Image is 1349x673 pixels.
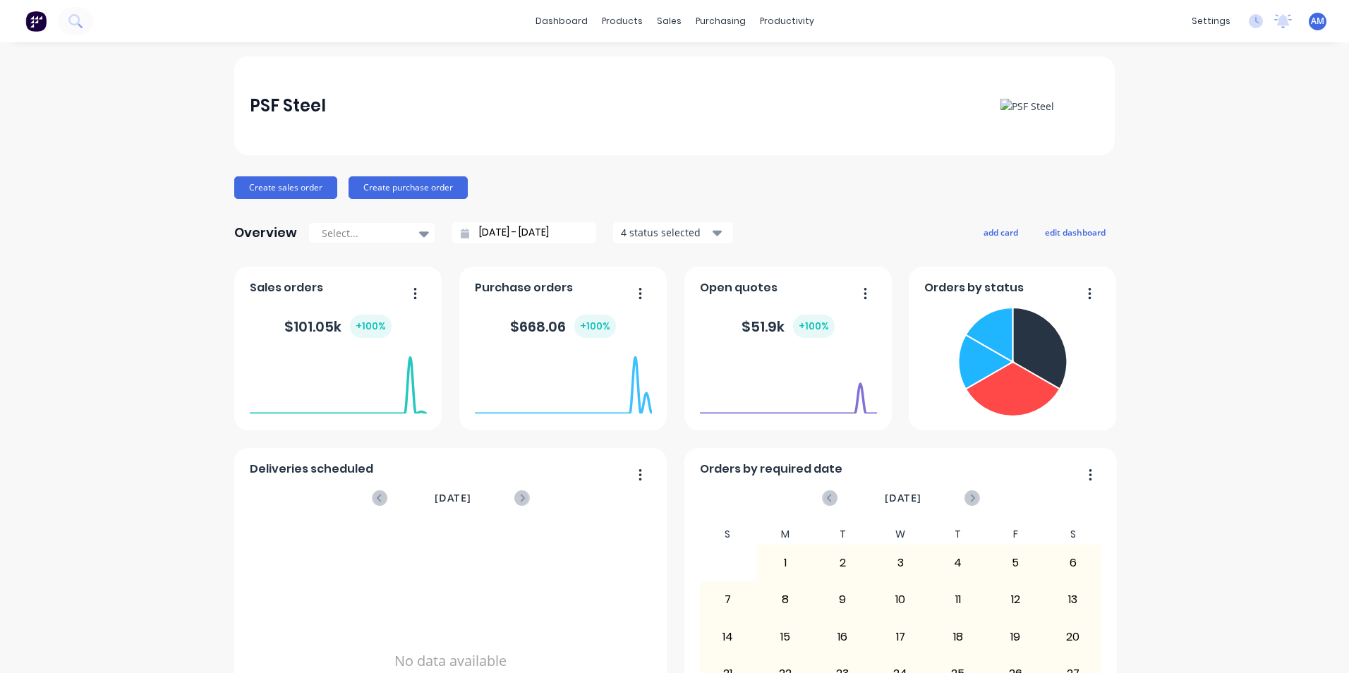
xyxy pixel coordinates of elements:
[234,219,297,247] div: Overview
[987,619,1043,655] div: 19
[475,279,573,296] span: Purchase orders
[987,582,1043,617] div: 12
[234,176,337,199] button: Create sales order
[574,315,616,338] div: + 100 %
[742,315,835,338] div: $ 51.9k
[986,524,1044,545] div: F
[924,279,1024,296] span: Orders by status
[1000,99,1054,114] img: PSF Steel
[815,545,871,581] div: 2
[815,582,871,617] div: 9
[757,545,813,581] div: 1
[872,619,928,655] div: 17
[349,176,468,199] button: Create purchase order
[595,11,650,32] div: products
[930,545,986,581] div: 4
[929,524,987,545] div: T
[250,279,323,296] span: Sales orders
[528,11,595,32] a: dashboard
[872,582,928,617] div: 10
[1044,524,1102,545] div: S
[814,524,872,545] div: T
[250,461,373,478] span: Deliveries scheduled
[250,92,326,120] div: PSF Steel
[510,315,616,338] div: $ 668.06
[1045,619,1101,655] div: 20
[700,619,756,655] div: 14
[435,490,471,506] span: [DATE]
[1036,223,1115,241] button: edit dashboard
[974,223,1027,241] button: add card
[793,315,835,338] div: + 100 %
[753,11,821,32] div: productivity
[1311,15,1324,28] span: AM
[757,582,813,617] div: 8
[1045,545,1101,581] div: 6
[756,524,814,545] div: M
[871,524,929,545] div: W
[1045,582,1101,617] div: 13
[350,315,392,338] div: + 100 %
[689,11,753,32] div: purchasing
[650,11,689,32] div: sales
[930,619,986,655] div: 18
[930,582,986,617] div: 11
[987,545,1043,581] div: 5
[815,619,871,655] div: 16
[757,619,813,655] div: 15
[621,225,710,240] div: 4 status selected
[699,524,757,545] div: S
[700,279,778,296] span: Open quotes
[872,545,928,581] div: 3
[700,582,756,617] div: 7
[613,222,733,243] button: 4 status selected
[1185,11,1238,32] div: settings
[885,490,921,506] span: [DATE]
[284,315,392,338] div: $ 101.05k
[25,11,47,32] img: Factory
